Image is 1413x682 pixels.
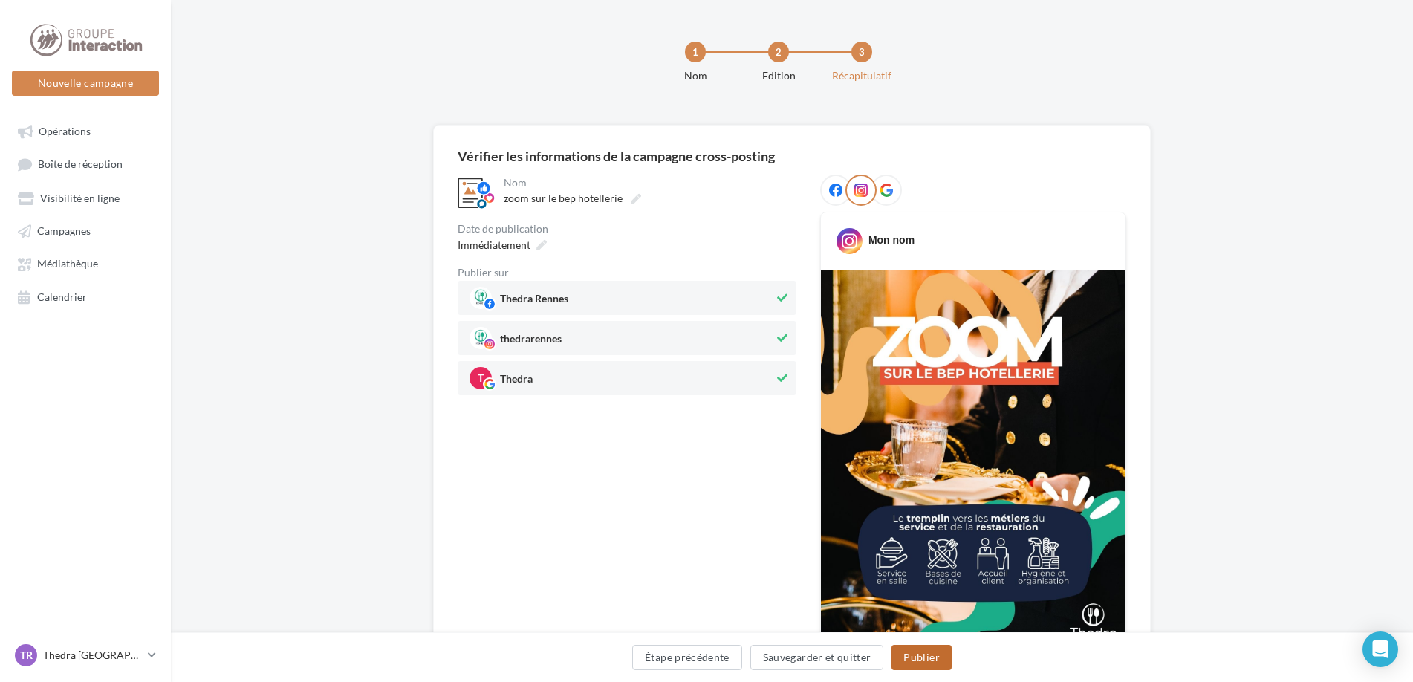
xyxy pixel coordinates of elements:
span: Boîte de réception [38,158,123,171]
div: Publier sur [458,267,796,278]
a: TR Thedra [GEOGRAPHIC_DATA] [12,641,159,669]
p: Thedra [GEOGRAPHIC_DATA] [43,648,142,663]
a: Boîte de réception [9,150,162,178]
button: Sauvegarder et quitter [750,645,884,670]
button: Nouvelle campagne [12,71,159,96]
a: Campagnes [9,217,162,244]
div: Open Intercom Messenger [1362,631,1398,667]
div: 3 [851,42,872,62]
a: Médiathèque [9,250,162,276]
button: Publier [891,645,951,670]
div: 2 [768,42,789,62]
span: Médiathèque [37,258,98,270]
span: Opérations [39,125,91,137]
span: Visibilité en ligne [40,192,120,204]
span: Thedra Rennes [500,293,568,310]
span: Calendrier [37,290,87,303]
div: Date de publication [458,224,796,234]
div: Edition [731,68,826,83]
span: T [478,373,484,383]
div: Nom [648,68,743,83]
button: Étape précédente [632,645,742,670]
span: thedrarennes [500,334,562,350]
div: Mon nom [868,233,915,247]
span: zoom sur le bep hotellerie [504,192,623,204]
span: Campagnes [37,224,91,237]
span: TR [20,648,33,663]
span: Thedra [500,374,533,390]
span: Immédiatement [458,238,530,251]
div: Récapitulatif [814,68,909,83]
div: Vérifier les informations de la campagne cross-posting [458,149,775,163]
a: Calendrier [9,283,162,310]
div: 1 [685,42,706,62]
div: Nom [504,178,793,188]
a: Opérations [9,117,162,144]
a: Visibilité en ligne [9,184,162,211]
